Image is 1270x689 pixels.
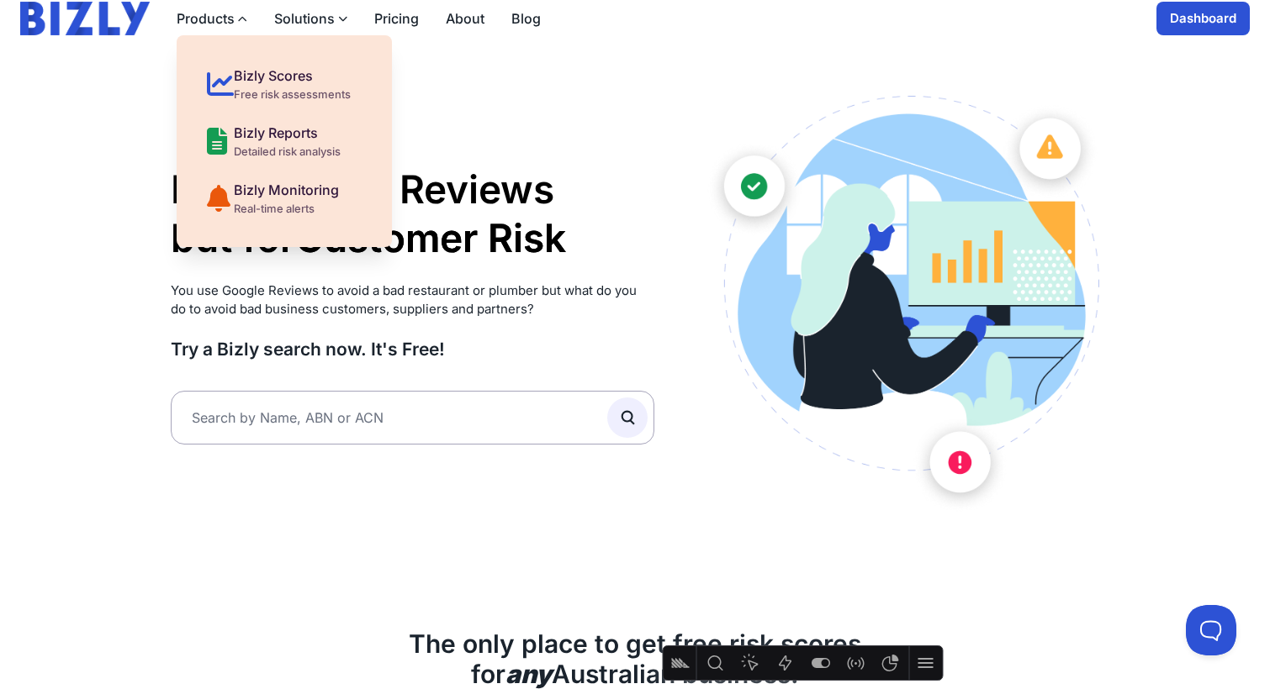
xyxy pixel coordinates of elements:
h2: The only place to get free risk scores for Australian business. [171,629,1099,689]
a: Bizly Scores Free risk assessments [197,55,372,113]
input: Search by Name, ABN or ACN [171,391,654,444]
p: You use Google Reviews to avoid a bad restaurant or plumber but what do you do to avoid bad busin... [171,281,654,319]
div: Bizly Reports [234,123,341,143]
button: Solutions [274,8,347,29]
a: Bizly Reports Detailed risk analysis [197,113,372,170]
iframe: Toggle Customer Support [1186,605,1236,655]
a: About [446,8,484,29]
button: Products [177,8,247,29]
h1: Like Google Reviews but for [171,166,654,262]
div: Real-time alerts [234,200,339,217]
div: Bizly Scores [234,66,351,86]
div: Bizly Monitoring [234,180,339,200]
li: Supplier Risk [295,261,566,309]
div: Detailed risk analysis [234,143,341,160]
a: Bizly Monitoring Real-time alerts [197,170,372,227]
div: Free risk assessments [234,86,351,103]
a: Blog [511,8,541,29]
li: Customer Risk [295,213,566,261]
a: Pricing [374,8,419,29]
b: any [505,659,552,689]
a: Dashboard [1156,2,1250,35]
h3: Try a Bizly search now. It's Free! [171,338,654,360]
